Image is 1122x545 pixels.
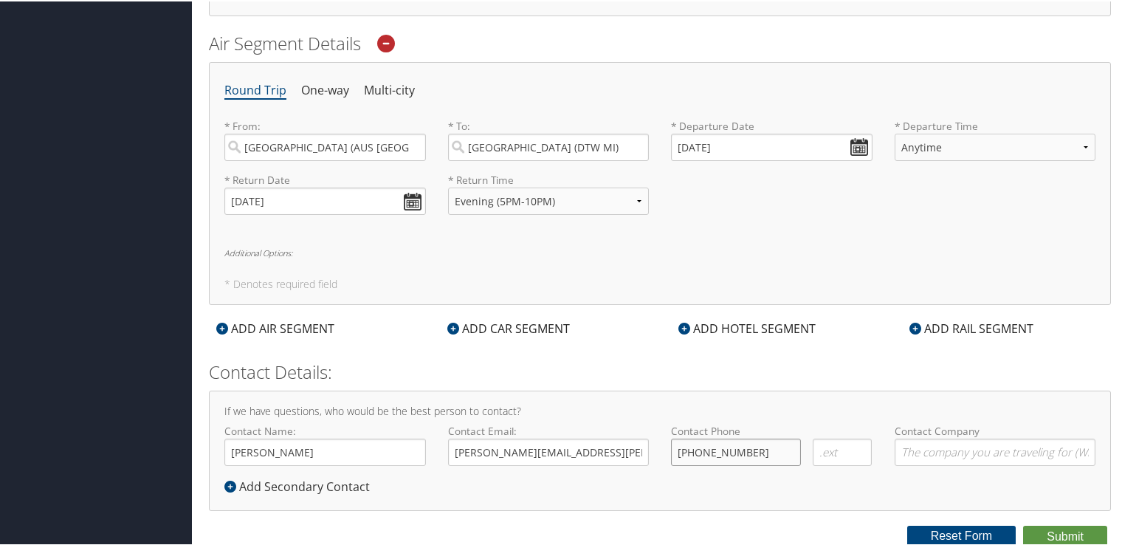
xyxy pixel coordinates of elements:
button: Reset Form [907,524,1016,545]
input: MM/DD/YYYY [224,186,426,213]
div: ADD HOTEL SEGMENT [671,318,823,336]
input: .ext [813,437,872,465]
h2: Contact Details: [209,358,1111,383]
label: * Departure Date [671,117,873,132]
h2: Air Segment Details [209,30,1111,55]
li: Multi-city [364,76,415,103]
div: ADD AIR SEGMENT [209,318,342,336]
label: * Return Date [224,171,426,186]
label: * Return Time [448,171,650,186]
h5: * Denotes required field [224,278,1095,288]
label: Contact Email: [448,422,650,465]
input: Contact Name: [224,437,426,465]
label: Contact Company [895,422,1096,465]
input: Contact Company [895,437,1096,465]
li: One-way [301,76,349,103]
label: * Departure Time [895,117,1096,171]
label: Contact Phone [671,422,873,437]
input: MM/DD/YYYY [671,132,873,160]
div: Add Secondary Contact [224,476,377,494]
label: Contact Name: [224,422,426,465]
input: City or Airport Code [224,132,426,160]
div: ADD RAIL SEGMENT [902,318,1041,336]
input: City or Airport Code [448,132,650,160]
h6: Additional Options: [224,247,1095,256]
h4: If we have questions, who would be the best person to contact? [224,405,1095,415]
select: * Departure Time [895,132,1096,160]
label: * To: [448,117,650,160]
li: Round Trip [224,76,286,103]
input: Contact Email: [448,437,650,465]
label: * From: [224,117,426,160]
div: ADD CAR SEGMENT [440,318,577,336]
